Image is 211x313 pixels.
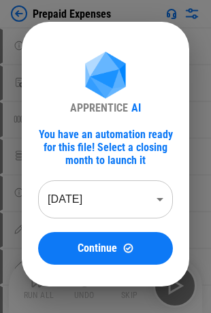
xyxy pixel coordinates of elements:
div: AI [131,101,141,114]
img: Continue [123,242,134,254]
div: APPRENTICE [70,101,128,114]
div: [DATE] [38,180,173,218]
div: You have an automation ready for this file! Select a closing month to launch it [38,128,173,167]
img: Apprentice AI [78,52,133,101]
span: Continue [78,243,117,254]
button: ContinueContinue [38,232,173,265]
